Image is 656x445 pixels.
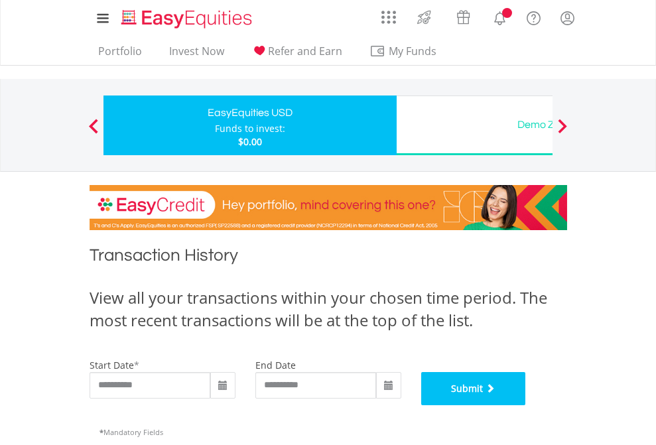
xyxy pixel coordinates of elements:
[551,3,584,32] a: My Profile
[369,42,456,60] span: My Funds
[93,44,147,65] a: Portfolio
[90,185,567,230] img: EasyCredit Promotion Banner
[90,243,567,273] h1: Transaction History
[119,8,257,30] img: EasyEquities_Logo.png
[215,122,285,135] div: Funds to invest:
[116,3,257,30] a: Home page
[90,286,567,332] div: View all your transactions within your chosen time period. The most recent transactions will be a...
[549,125,576,139] button: Next
[444,3,483,28] a: Vouchers
[80,125,107,139] button: Previous
[238,135,262,148] span: $0.00
[517,3,551,30] a: FAQ's and Support
[111,103,389,122] div: EasyEquities USD
[421,372,526,405] button: Submit
[452,7,474,28] img: vouchers-v2.svg
[268,44,342,58] span: Refer and Earn
[373,3,405,25] a: AppsGrid
[255,359,296,371] label: end date
[381,10,396,25] img: grid-menu-icon.svg
[90,359,134,371] label: start date
[413,7,435,28] img: thrive-v2.svg
[246,44,348,65] a: Refer and Earn
[164,44,230,65] a: Invest Now
[483,3,517,30] a: Notifications
[99,427,163,437] span: Mandatory Fields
